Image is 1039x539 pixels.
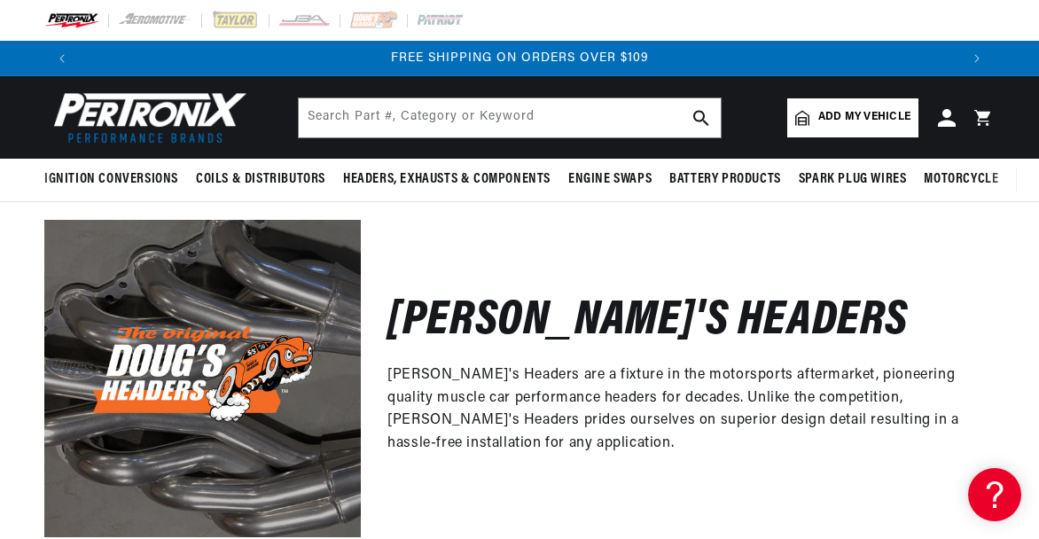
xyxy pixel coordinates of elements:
[790,159,916,200] summary: Spark Plug Wires
[44,87,248,148] img: Pertronix
[787,98,918,137] a: Add my vehicle
[669,170,781,189] span: Battery Products
[391,51,649,65] span: FREE SHIPPING ON ORDERS OVER $109
[799,170,907,189] span: Spark Plug Wires
[334,159,559,200] summary: Headers, Exhausts & Components
[44,220,361,536] img: Doug's Headers
[915,159,1007,200] summary: Motorcycle
[818,109,910,126] span: Add my vehicle
[682,98,721,137] button: search button
[80,49,959,68] div: Announcement
[924,170,998,189] span: Motorcycle
[299,98,721,137] input: Search Part #, Category or Keyword
[44,41,80,76] button: Translation missing: en.sections.announcements.previous_announcement
[387,364,968,455] p: [PERSON_NAME]'s Headers are a fixture in the motorsports aftermarket, pioneering quality muscle c...
[343,170,551,189] span: Headers, Exhausts & Components
[196,170,325,189] span: Coils & Distributors
[568,170,652,189] span: Engine Swaps
[44,159,187,200] summary: Ignition Conversions
[387,301,909,343] h2: [PERSON_NAME]'s Headers
[559,159,660,200] summary: Engine Swaps
[44,170,178,189] span: Ignition Conversions
[187,159,334,200] summary: Coils & Distributors
[660,159,790,200] summary: Battery Products
[80,49,959,68] div: 3 of 3
[959,41,995,76] button: Translation missing: en.sections.announcements.next_announcement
